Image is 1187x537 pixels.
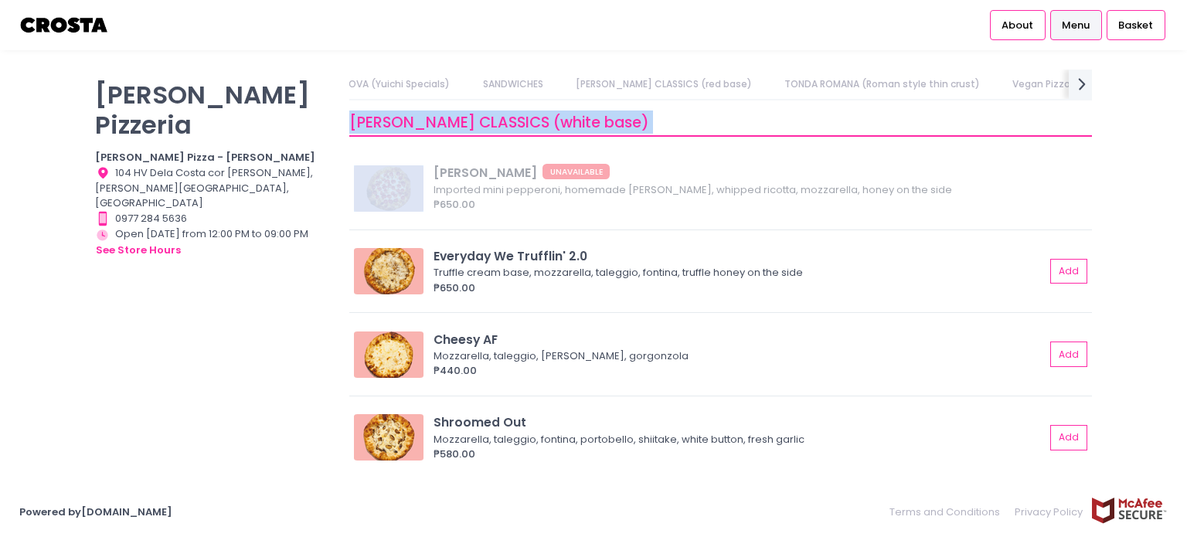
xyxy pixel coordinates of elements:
[1050,259,1087,284] button: Add
[354,248,423,294] img: Everyday We Trufflin' 2.0
[1118,18,1153,33] span: Basket
[889,497,1008,527] a: Terms and Conditions
[95,150,315,165] b: [PERSON_NAME] Pizza - [PERSON_NAME]
[434,348,1040,364] div: Mozzarella, taleggio, [PERSON_NAME], gorgonzola
[434,247,1045,265] div: Everyday We Trufflin' 2.0
[1050,425,1087,450] button: Add
[434,280,1045,296] div: ₱650.00
[434,447,1045,462] div: ₱580.00
[349,112,649,133] span: [PERSON_NAME] CLASSICS (white base)
[19,12,110,39] img: logo
[560,70,767,99] a: [PERSON_NAME] CLASSICS (red base)
[95,165,330,211] div: 104 HV Dela Costa cor [PERSON_NAME], [PERSON_NAME][GEOGRAPHIC_DATA], [GEOGRAPHIC_DATA]
[1050,10,1102,39] a: Menu
[95,80,330,140] p: [PERSON_NAME] Pizzeria
[95,211,330,226] div: 0977 284 5636
[434,265,1040,280] div: Truffle cream base, mozzarella, taleggio, fontina, truffle honey on the side
[95,242,182,259] button: see store hours
[1050,342,1087,367] button: Add
[95,226,330,259] div: Open [DATE] from 12:00 PM to 09:00 PM
[354,331,423,378] img: Cheesy AF
[1002,18,1033,33] span: About
[770,70,995,99] a: TONDA ROMANA (Roman style thin crust)
[434,363,1045,379] div: ₱440.00
[354,414,423,461] img: Shroomed Out
[990,10,1046,39] a: About
[468,70,558,99] a: SANDWICHES
[19,505,172,519] a: Powered by[DOMAIN_NAME]
[434,413,1045,431] div: Shroomed Out
[434,331,1045,348] div: Cheesy AF
[1008,497,1091,527] a: Privacy Policy
[293,70,465,99] a: PIZZA NUOVA (Yuichi Specials)
[998,70,1086,99] a: Vegan Pizza
[1090,497,1168,524] img: mcafee-secure
[434,432,1040,447] div: Mozzarella, taleggio, fontina, portobello, shiitake, white button, fresh garlic
[1062,18,1090,33] span: Menu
